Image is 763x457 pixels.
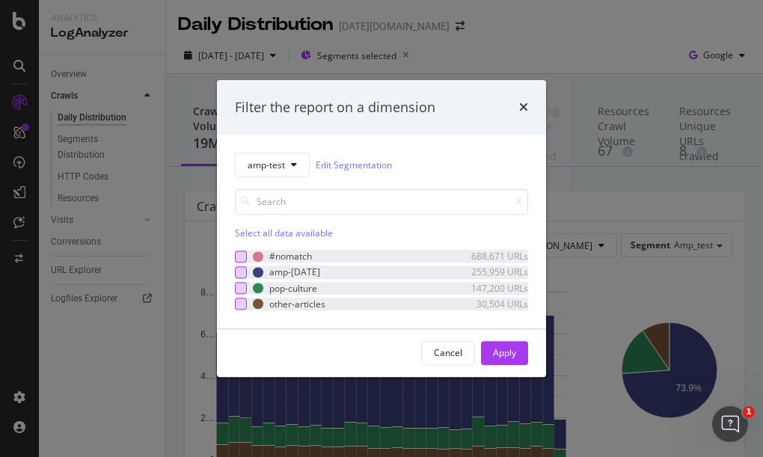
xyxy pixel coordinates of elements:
div: modal [217,80,546,377]
div: Cancel [434,347,462,360]
div: pop-culture [269,282,317,295]
div: Apply [493,347,516,360]
span: amp-test [248,159,285,171]
div: other-articles [269,298,325,310]
input: Search [235,189,528,215]
button: amp-test [235,153,310,177]
div: 255,959 URLs [455,266,528,279]
div: 147,200 URLs [455,282,528,295]
button: Cancel [421,341,475,365]
div: #nomatch [269,251,312,263]
div: Select all data available [235,227,528,240]
span: 1 [743,406,755,418]
div: Filter the report on a dimension [235,98,435,117]
div: 30,504 URLs [455,298,528,310]
div: 688,671 URLs [455,251,528,263]
iframe: Intercom live chat [712,406,748,442]
button: Apply [481,341,528,365]
a: Edit Segmentation [316,157,392,173]
div: times [519,98,528,117]
div: amp-[DATE] [269,266,320,279]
